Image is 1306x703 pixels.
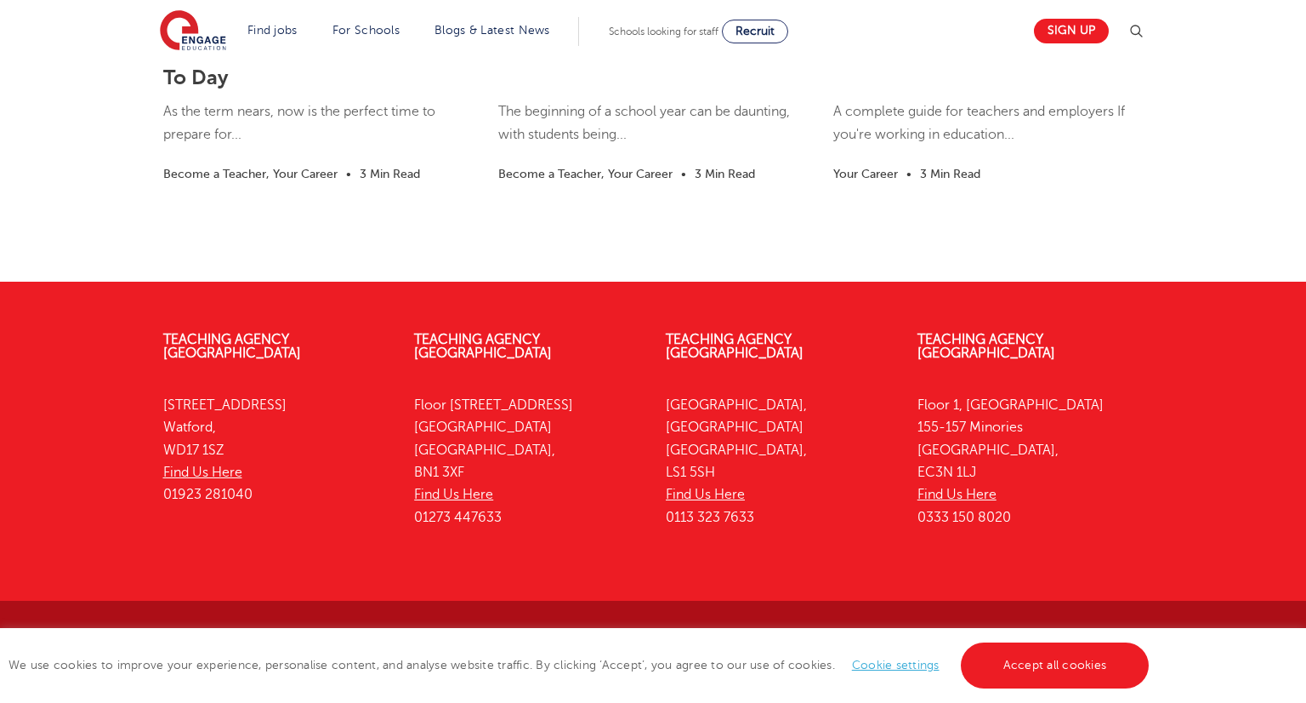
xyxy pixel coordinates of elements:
li: • [898,164,920,184]
a: Teaching Agency [GEOGRAPHIC_DATA] [414,332,552,361]
li: • [673,164,695,184]
li: Become a Teacher, Your Career [498,164,673,184]
a: Sign up [1034,19,1109,43]
a: Cookie settings [852,659,940,672]
img: Engage Education [160,10,226,53]
p: A complete guide for teachers and employers If you're working in education... [833,100,1143,163]
li: 3 Min Read [360,164,420,184]
span: Recruit [735,25,775,37]
span: We use cookies to improve your experience, personalise content, and analyse website traffic. By c... [9,659,1153,672]
li: 3 Min Read [695,164,755,184]
p: [GEOGRAPHIC_DATA], [GEOGRAPHIC_DATA] [GEOGRAPHIC_DATA], LS1 5SH 0113 323 7633 [666,394,892,529]
span: Schools looking for staff [609,26,718,37]
li: 3 Min Read [920,164,980,184]
li: • [338,164,360,184]
a: Recruit [722,20,788,43]
p: Floor 1, [GEOGRAPHIC_DATA] 155-157 Minories [GEOGRAPHIC_DATA], EC3N 1LJ 0333 150 8020 [917,394,1144,529]
p: Floor [STREET_ADDRESS] [GEOGRAPHIC_DATA] [GEOGRAPHIC_DATA], BN1 3XF 01273 447633 [414,394,640,529]
a: Accept all cookies [961,643,1150,689]
p: As the term nears, now is the perfect time to prepare for... [163,100,473,163]
a: Blogs & Latest News [434,24,550,37]
a: Find Us Here [666,487,745,502]
a: Teaching Agency [GEOGRAPHIC_DATA] [666,332,803,361]
li: Become a Teacher, Your Career [163,164,338,184]
a: Teaching Agency [GEOGRAPHIC_DATA] [917,332,1055,361]
a: Teaching Agency [GEOGRAPHIC_DATA] [163,332,301,361]
p: [STREET_ADDRESS] Watford, WD17 1SZ 01923 281040 [163,394,389,506]
p: The beginning of a school year can be daunting, with students being... [498,100,808,163]
a: Find Us Here [163,465,242,480]
a: Find Us Here [414,487,493,502]
a: Find jobs [247,24,298,37]
a: Find Us Here [917,487,997,502]
li: Your Career [833,164,898,184]
a: For Schools [332,24,400,37]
